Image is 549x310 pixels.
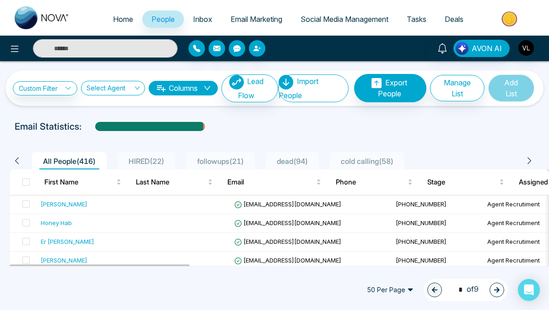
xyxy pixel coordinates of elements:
[194,157,248,166] span: followups ( 21 )
[430,75,484,101] button: Manage List
[396,238,447,245] span: [PHONE_NUMBER]
[125,157,168,166] span: HIRED ( 22 )
[15,120,81,133] p: Email Statistics:
[407,15,426,24] span: Tasks
[136,177,206,188] span: Last Name
[427,177,497,188] span: Stage
[396,219,447,226] span: [PHONE_NUMBER]
[44,177,114,188] span: First Name
[456,42,468,55] img: Lead Flow
[361,283,420,297] span: 50 Per Page
[273,157,312,166] span: dead ( 94 )
[231,15,282,24] span: Email Marketing
[41,256,87,265] div: [PERSON_NAME]
[518,40,534,56] img: User Avatar
[234,238,341,245] span: [EMAIL_ADDRESS][DOMAIN_NAME]
[37,169,129,195] th: First Name
[337,157,397,166] span: cold calling ( 58 )
[41,200,87,209] div: [PERSON_NAME]
[15,6,70,29] img: Nova CRM Logo
[193,15,212,24] span: Inbox
[301,15,388,24] span: Social Media Management
[227,177,314,188] span: Email
[453,40,510,57] button: AVON AI
[221,11,291,28] a: Email Marketing
[453,284,479,296] span: of 9
[41,237,94,246] div: Er [PERSON_NAME]
[436,11,473,28] a: Deals
[328,169,420,195] th: Phone
[238,77,264,100] span: Lead Flow
[234,200,341,208] span: [EMAIL_ADDRESS][DOMAIN_NAME]
[149,81,218,95] button: Columnsdown
[472,43,502,54] span: AVON AI
[41,218,72,227] div: Honey Hab
[396,200,447,208] span: [PHONE_NUMBER]
[354,74,426,102] button: Export People
[184,11,221,28] a: Inbox
[279,77,318,100] span: Import People
[234,257,341,264] span: [EMAIL_ADDRESS][DOMAIN_NAME]
[398,11,436,28] a: Tasks
[151,15,175,24] span: People
[204,84,211,92] span: down
[477,9,544,29] img: Market-place.gif
[221,74,278,102] button: Lead Flow
[220,169,328,195] th: Email
[420,169,511,195] th: Stage
[113,15,133,24] span: Home
[104,11,142,28] a: Home
[291,11,398,28] a: Social Media Management
[218,74,278,102] a: Lead FlowLead Flow
[518,279,540,301] div: Open Intercom Messenger
[13,81,77,95] a: Custom Filter
[229,75,244,89] img: Lead Flow
[234,219,341,226] span: [EMAIL_ADDRESS][DOMAIN_NAME]
[445,15,463,24] span: Deals
[129,169,220,195] th: Last Name
[396,257,447,264] span: [PHONE_NUMBER]
[39,157,99,166] span: All People ( 416 )
[142,11,184,28] a: People
[378,78,408,98] span: Export People
[336,177,406,188] span: Phone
